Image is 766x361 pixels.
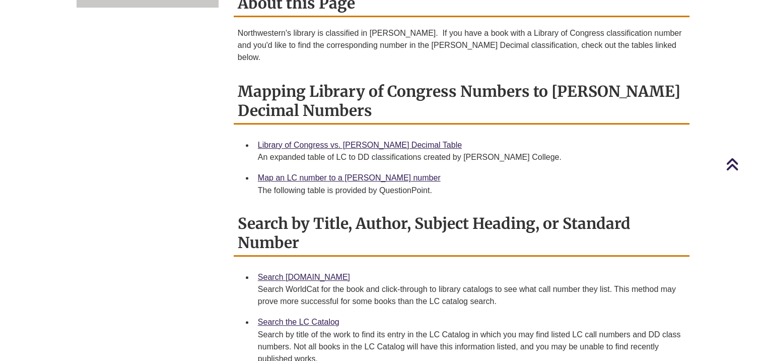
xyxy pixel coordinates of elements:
[258,283,681,308] div: Search WorldCat for the book and click-through to library catalogs to see what call number they l...
[258,151,681,163] div: An expanded table of LC to DD classifications created by [PERSON_NAME] College.
[258,185,681,197] div: The following table is provided by QuestionPoint.
[258,141,462,149] a: Library of Congress vs. [PERSON_NAME] Decimal Table
[234,211,689,257] h2: Search by Title, Author, Subject Heading, or Standard Number
[234,79,689,125] h2: Mapping Library of Congress Numbers to [PERSON_NAME] Decimal Numbers
[238,27,685,64] p: Northwestern's library is classified in [PERSON_NAME]. If you have a book with a Library of Congr...
[726,157,763,171] a: Back to Top
[258,318,339,326] a: Search the LC Catalog
[258,173,441,182] a: Map an LC number to a [PERSON_NAME] number
[258,273,350,281] a: Search [DOMAIN_NAME]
